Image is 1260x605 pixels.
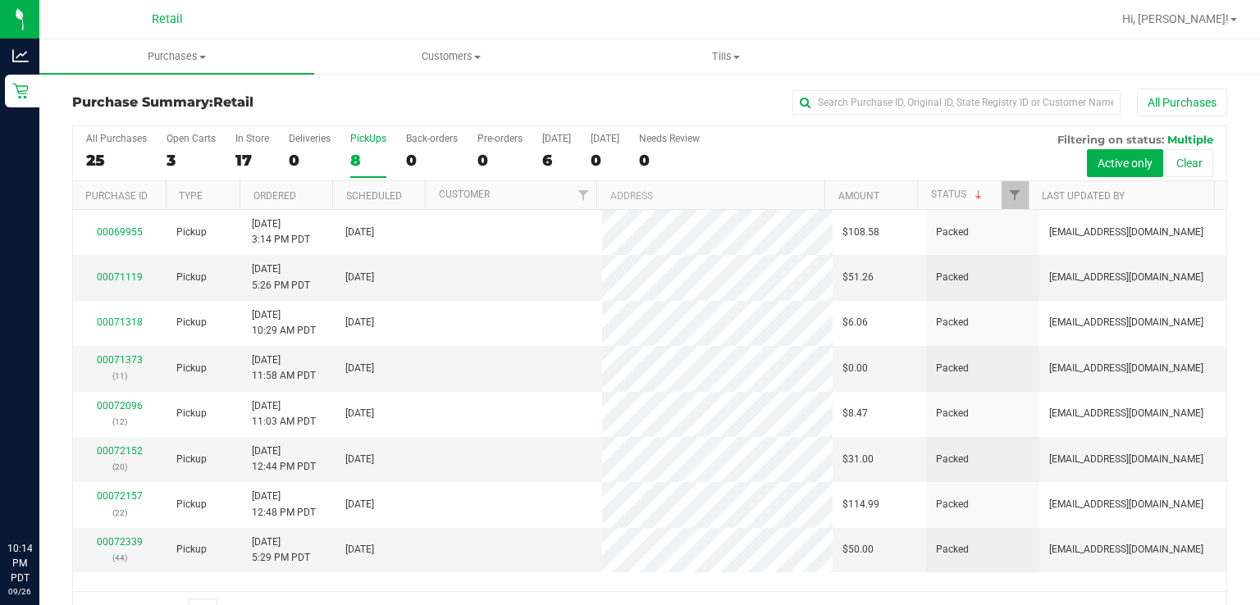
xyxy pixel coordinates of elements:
div: 3 [167,151,216,170]
a: Type [179,190,203,202]
span: [DATE] 3:14 PM PDT [252,216,310,248]
a: Tills [589,39,864,74]
div: 6 [542,151,571,170]
span: Pickup [176,270,207,285]
div: [DATE] [542,133,571,144]
inline-svg: Retail [12,83,29,99]
span: [EMAIL_ADDRESS][DOMAIN_NAME] [1049,270,1203,285]
span: [DATE] [345,270,374,285]
a: Purchases [39,39,314,74]
span: Pickup [176,315,207,330]
span: [EMAIL_ADDRESS][DOMAIN_NAME] [1049,361,1203,376]
div: Deliveries [289,133,331,144]
div: Back-orders [406,133,458,144]
span: [DATE] 10:29 AM PDT [252,307,316,339]
span: [DATE] 12:48 PM PDT [252,489,316,520]
a: Ordered [253,190,296,202]
div: 17 [235,151,269,170]
p: (20) [83,459,157,475]
a: Customers [314,39,589,74]
p: (44) [83,550,157,566]
span: $50.00 [842,542,874,557]
p: (22) [83,505,157,521]
a: 00069955 [97,226,143,238]
span: [DATE] 5:26 PM PDT [252,262,310,293]
button: All Purchases [1137,89,1227,116]
a: Status [931,189,985,200]
span: Pickup [176,452,207,467]
span: Retail [152,12,183,26]
span: Packed [936,452,969,467]
span: $108.58 [842,225,879,240]
iframe: Resource center [16,474,66,523]
a: 00071373 [97,354,143,366]
span: Packed [936,406,969,421]
span: Pickup [176,361,207,376]
p: (11) [83,368,157,384]
span: Packed [936,225,969,240]
a: 00072152 [97,445,143,457]
span: [DATE] [345,542,374,557]
span: Pickup [176,497,207,512]
span: $51.26 [842,270,874,285]
span: $0.00 [842,361,868,376]
button: Clear [1166,149,1213,177]
a: Purchase ID [85,190,148,202]
iframe: Resource center unread badge [48,471,68,491]
span: $6.06 [842,315,868,330]
span: Multiple [1167,133,1213,146]
span: $8.47 [842,406,868,421]
span: [DATE] 11:58 AM PDT [252,353,316,384]
div: All Purchases [86,133,147,144]
span: Packed [936,270,969,285]
span: [DATE] 12:44 PM PDT [252,444,316,475]
span: Packed [936,315,969,330]
span: Pickup [176,406,207,421]
th: Address [596,181,824,210]
div: 8 [350,151,386,170]
div: 0 [477,151,523,170]
span: [DATE] [345,406,374,421]
span: Pickup [176,542,207,557]
a: 00071318 [97,316,143,328]
span: Customers [315,49,588,64]
span: [DATE] 5:29 PM PDT [252,534,310,566]
span: Packed [936,497,969,512]
a: Filter [569,181,596,209]
a: Customer [439,189,490,200]
inline-svg: Analytics [12,48,29,64]
span: [DATE] [345,315,374,330]
a: Filter [1002,181,1029,209]
span: $31.00 [842,452,874,467]
span: [DATE] [345,225,374,240]
div: PickUps [350,133,386,144]
input: Search Purchase ID, Original ID, State Registry ID or Customer Name... [792,90,1121,115]
span: Tills [590,49,863,64]
a: Amount [838,190,879,202]
span: [DATE] [345,452,374,467]
span: Packed [936,542,969,557]
a: Last Updated By [1042,190,1125,202]
span: Pickup [176,225,207,240]
p: 09/26 [7,585,32,598]
a: 00072339 [97,536,143,548]
span: $114.99 [842,497,879,512]
div: In Store [235,133,269,144]
p: (12) [83,414,157,430]
span: Purchases [39,49,314,64]
span: [EMAIL_ADDRESS][DOMAIN_NAME] [1049,497,1203,512]
a: 00072157 [97,490,143,502]
div: 0 [406,151,458,170]
div: Needs Review [639,133,700,144]
div: 0 [591,151,619,170]
div: [DATE] [591,133,619,144]
span: [EMAIL_ADDRESS][DOMAIN_NAME] [1049,452,1203,467]
span: [DATE] [345,361,374,376]
span: Packed [936,361,969,376]
div: Open Carts [167,133,216,144]
a: 00072096 [97,400,143,412]
span: [EMAIL_ADDRESS][DOMAIN_NAME] [1049,542,1203,557]
span: [EMAIL_ADDRESS][DOMAIN_NAME] [1049,225,1203,240]
div: Pre-orders [477,133,523,144]
a: 00071119 [97,271,143,283]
